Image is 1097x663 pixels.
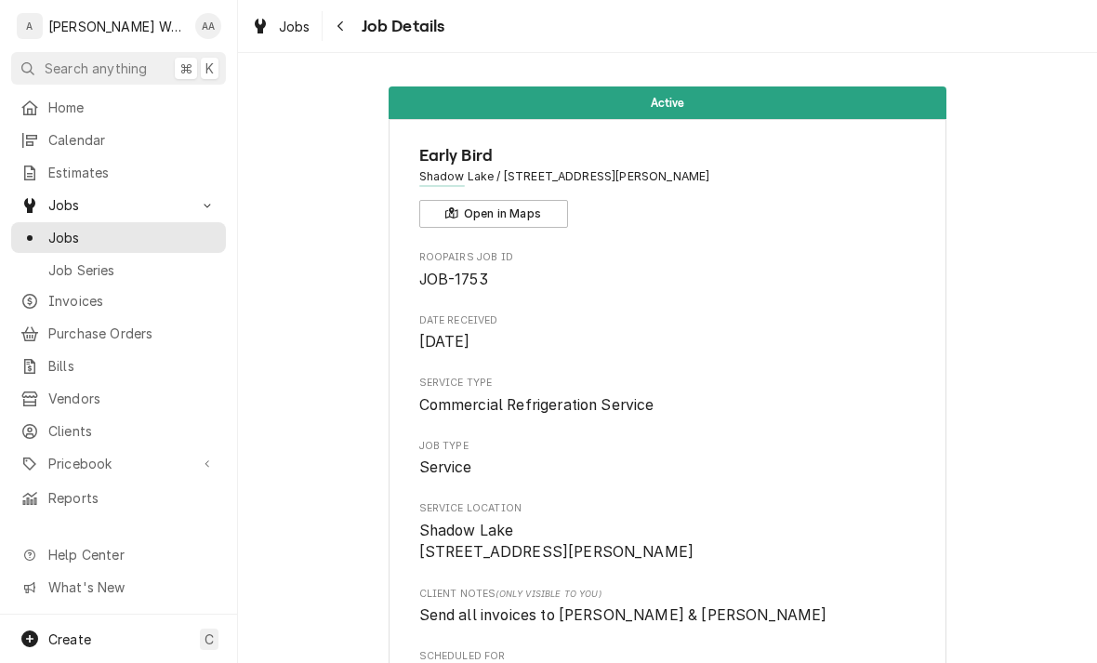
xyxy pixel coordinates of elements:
[205,630,214,649] span: C
[205,59,214,78] span: K
[419,520,917,564] span: Service Location
[419,457,917,479] span: Job Type
[48,17,185,36] div: [PERSON_NAME] Works LLC
[244,11,318,42] a: Jobs
[11,285,226,316] a: Invoices
[419,376,917,391] span: Service Type
[11,351,226,381] a: Bills
[48,291,217,311] span: Invoices
[11,92,226,123] a: Home
[419,313,917,328] span: Date Received
[419,396,654,414] span: Commercial Refrigeration Service
[419,604,917,627] span: [object Object]
[11,539,226,570] a: Go to Help Center
[48,488,217,508] span: Reports
[11,383,226,414] a: Vendors
[419,143,917,168] span: Name
[48,228,217,247] span: Jobs
[11,572,226,603] a: Go to What's New
[419,376,917,416] div: Service Type
[419,606,827,624] span: Send all invoices to [PERSON_NAME] & [PERSON_NAME]
[11,125,226,155] a: Calendar
[48,130,217,150] span: Calendar
[48,163,217,182] span: Estimates
[419,458,472,476] span: Service
[48,454,189,473] span: Pricebook
[419,250,917,265] span: Roopairs Job ID
[179,59,192,78] span: ⌘
[11,190,226,220] a: Go to Jobs
[419,587,917,627] div: [object Object]
[651,97,685,109] span: Active
[11,52,226,85] button: Search anything⌘K
[419,587,917,602] span: Client Notes
[195,13,221,39] div: Aaron Anderson's Avatar
[48,98,217,117] span: Home
[389,86,946,119] div: Status
[11,222,226,253] a: Jobs
[496,589,601,599] span: (Only Visible to You)
[419,200,568,228] button: Open in Maps
[419,333,470,351] span: [DATE]
[48,389,217,408] span: Vendors
[419,439,917,479] div: Job Type
[356,14,445,39] span: Job Details
[419,439,917,454] span: Job Type
[326,11,356,41] button: Navigate back
[11,157,226,188] a: Estimates
[419,394,917,417] span: Service Type
[48,545,215,564] span: Help Center
[48,324,217,343] span: Purchase Orders
[419,501,917,516] span: Service Location
[419,269,917,291] span: Roopairs Job ID
[48,356,217,376] span: Bills
[11,483,226,513] a: Reports
[419,168,917,185] span: Address
[11,416,226,446] a: Clients
[45,59,147,78] span: Search anything
[279,17,311,36] span: Jobs
[419,331,917,353] span: Date Received
[419,313,917,353] div: Date Received
[48,421,217,441] span: Clients
[419,143,917,228] div: Client Information
[195,13,221,39] div: AA
[48,260,217,280] span: Job Series
[419,250,917,290] div: Roopairs Job ID
[419,522,694,562] span: Shadow Lake [STREET_ADDRESS][PERSON_NAME]
[11,255,226,285] a: Job Series
[17,13,43,39] div: A
[419,271,488,288] span: JOB-1753
[48,631,91,647] span: Create
[11,448,226,479] a: Go to Pricebook
[11,318,226,349] a: Purchase Orders
[48,195,189,215] span: Jobs
[48,577,215,597] span: What's New
[419,501,917,564] div: Service Location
